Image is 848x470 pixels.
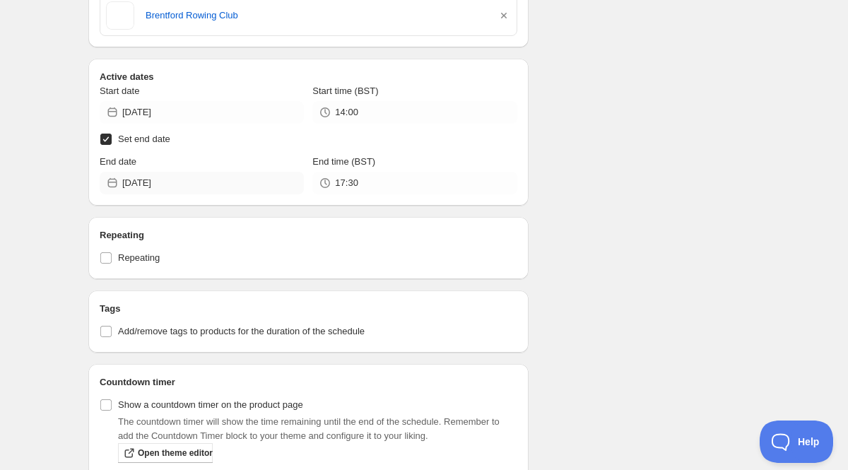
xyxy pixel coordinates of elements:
[138,447,213,459] span: Open theme editor
[312,156,375,167] span: End time (BST)
[118,399,303,410] span: Show a countdown timer on the product page
[118,326,365,336] span: Add/remove tags to products for the duration of the schedule
[118,134,170,144] span: Set end date
[100,228,517,242] h2: Repeating
[118,415,517,443] p: The countdown timer will show the time remaining until the end of the schedule. Remember to add t...
[312,86,378,96] span: Start time (BST)
[118,443,213,463] a: Open theme editor
[146,8,485,23] a: Brentford Rowing Club
[100,70,517,84] h2: Active dates
[118,252,160,263] span: Repeating
[100,375,517,389] h2: Countdown timer
[100,156,136,167] span: End date
[760,421,834,463] iframe: Toggle Customer Support
[100,86,139,96] span: Start date
[100,302,517,316] h2: Tags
